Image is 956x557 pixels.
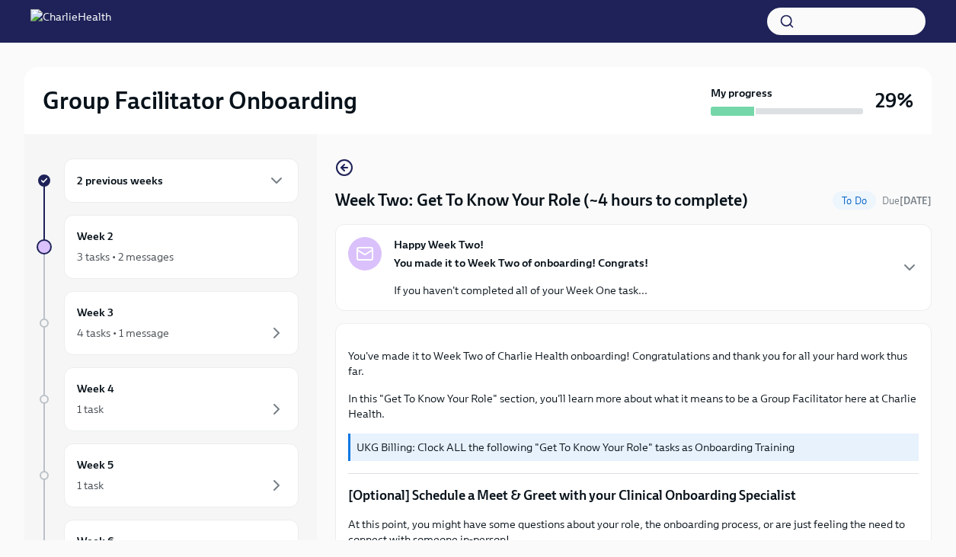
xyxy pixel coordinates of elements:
div: 2 previous weeks [64,158,299,203]
h6: Week 3 [77,304,114,321]
a: Week 34 tasks • 1 message [37,291,299,355]
strong: You made it to Week Two of onboarding! Congrats! [394,256,648,270]
div: 1 task [77,402,104,417]
p: You've made it to Week Two of Charlie Health onboarding! Congratulations and thank you for all yo... [348,348,919,379]
h6: Week 5 [77,456,114,473]
p: [Optional] Schedule a Meet & Greet with your Clinical Onboarding Specialist [348,486,919,504]
strong: [DATE] [900,195,932,206]
h2: Group Facilitator Onboarding [43,85,357,116]
p: UKG Billing: Clock ALL the following "Get To Know Your Role" tasks as Onboarding Training [357,440,913,455]
a: Week 23 tasks • 2 messages [37,215,299,279]
h6: Week 4 [77,380,114,397]
strong: My progress [711,85,772,101]
p: If you haven't completed all of your Week One task... [394,283,648,298]
div: 1 task [77,478,104,493]
strong: Happy Week Two! [394,237,484,252]
span: To Do [833,195,876,206]
a: Week 51 task [37,443,299,507]
img: CharlieHealth [30,9,111,34]
h6: Week 6 [77,533,114,549]
p: At this point, you might have some questions about your role, the onboarding process, or are just... [348,517,919,547]
a: Week 41 task [37,367,299,431]
div: 4 tasks • 1 message [77,325,169,341]
span: September 16th, 2025 10:00 [882,194,932,208]
div: 3 tasks • 2 messages [77,249,174,264]
h3: 29% [875,87,913,114]
h4: Week Two: Get To Know Your Role (~4 hours to complete) [335,189,748,212]
span: Due [882,195,932,206]
h6: 2 previous weeks [77,172,163,189]
p: In this "Get To Know Your Role" section, you'll learn more about what it means to be a Group Faci... [348,391,919,421]
h6: Week 2 [77,228,114,245]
